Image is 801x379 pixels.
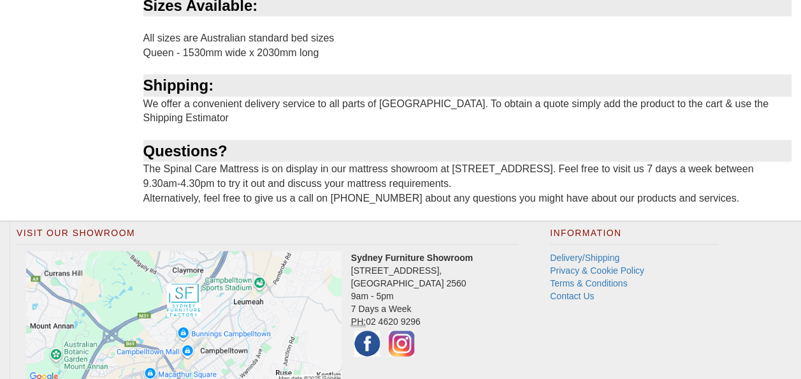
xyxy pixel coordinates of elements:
[550,278,627,288] a: Terms & Conditions
[17,228,518,245] h2: Visit Our Showroom
[351,253,473,263] strong: Sydney Furniture Showroom
[351,328,383,360] img: Facebook
[143,75,792,96] div: Shipping:
[550,291,594,301] a: Contact Us
[550,253,619,263] a: Delivery/Shipping
[550,228,718,245] h2: Information
[386,328,417,360] img: Instagram
[550,265,644,276] a: Privacy & Cookie Policy
[351,316,366,327] abbr: Phone
[143,140,792,162] div: Questions?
